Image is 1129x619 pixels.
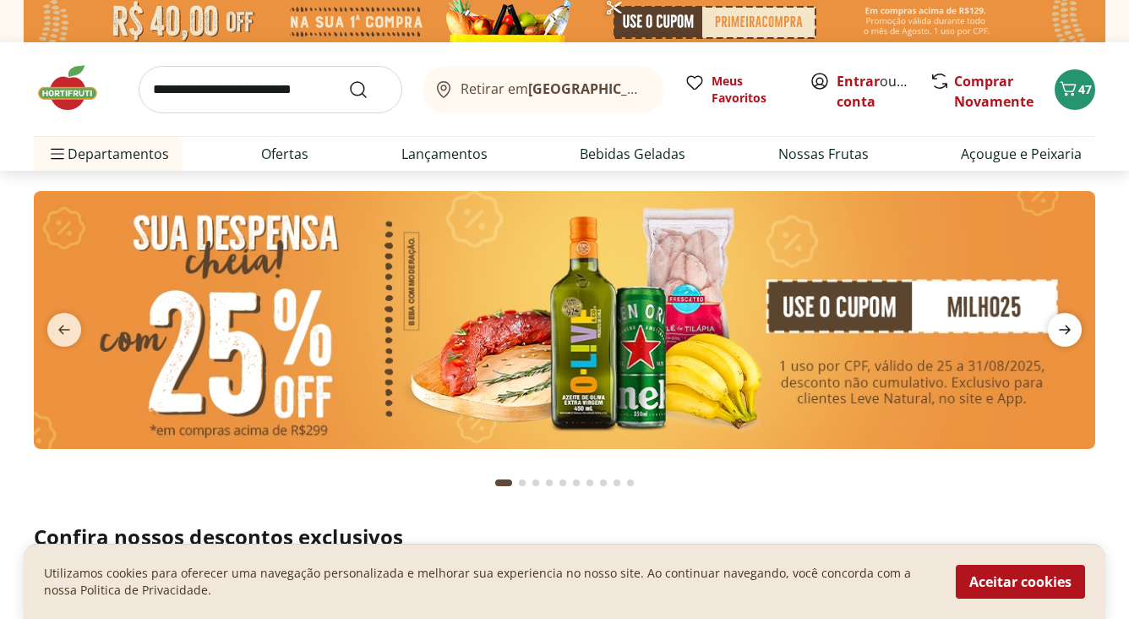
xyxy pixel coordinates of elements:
[515,463,529,503] button: Go to page 2 from fs-carousel
[954,72,1034,111] a: Comprar Novamente
[556,463,570,503] button: Go to page 5 from fs-carousel
[543,463,556,503] button: Go to page 4 from fs-carousel
[261,144,308,164] a: Ofertas
[401,144,488,164] a: Lançamentos
[423,66,664,113] button: Retirar em[GEOGRAPHIC_DATA]/[GEOGRAPHIC_DATA]
[1078,81,1092,97] span: 47
[684,73,789,107] a: Meus Favoritos
[139,66,402,113] input: search
[34,313,95,347] button: previous
[348,79,389,100] button: Submit Search
[837,71,912,112] span: ou
[47,134,68,174] button: Menu
[47,134,169,174] span: Departamentos
[624,463,637,503] button: Go to page 10 from fs-carousel
[597,463,610,503] button: Go to page 8 from fs-carousel
[837,72,930,111] a: Criar conta
[34,63,118,113] img: Hortifruti
[610,463,624,503] button: Go to page 9 from fs-carousel
[529,463,543,503] button: Go to page 3 from fs-carousel
[712,73,789,107] span: Meus Favoritos
[461,81,647,96] span: Retirar em
[528,79,813,98] b: [GEOGRAPHIC_DATA]/[GEOGRAPHIC_DATA]
[580,144,685,164] a: Bebidas Geladas
[583,463,597,503] button: Go to page 7 from fs-carousel
[570,463,583,503] button: Go to page 6 from fs-carousel
[34,523,1095,551] h2: Confira nossos descontos exclusivos
[1034,313,1095,347] button: next
[1055,69,1095,110] button: Carrinho
[44,565,935,599] p: Utilizamos cookies para oferecer uma navegação personalizada e melhorar sua experiencia no nosso ...
[34,191,1095,448] img: cupom
[961,144,1082,164] a: Açougue e Peixaria
[778,144,869,164] a: Nossas Frutas
[492,463,515,503] button: Current page from fs-carousel
[956,565,1085,599] button: Aceitar cookies
[837,72,880,90] a: Entrar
